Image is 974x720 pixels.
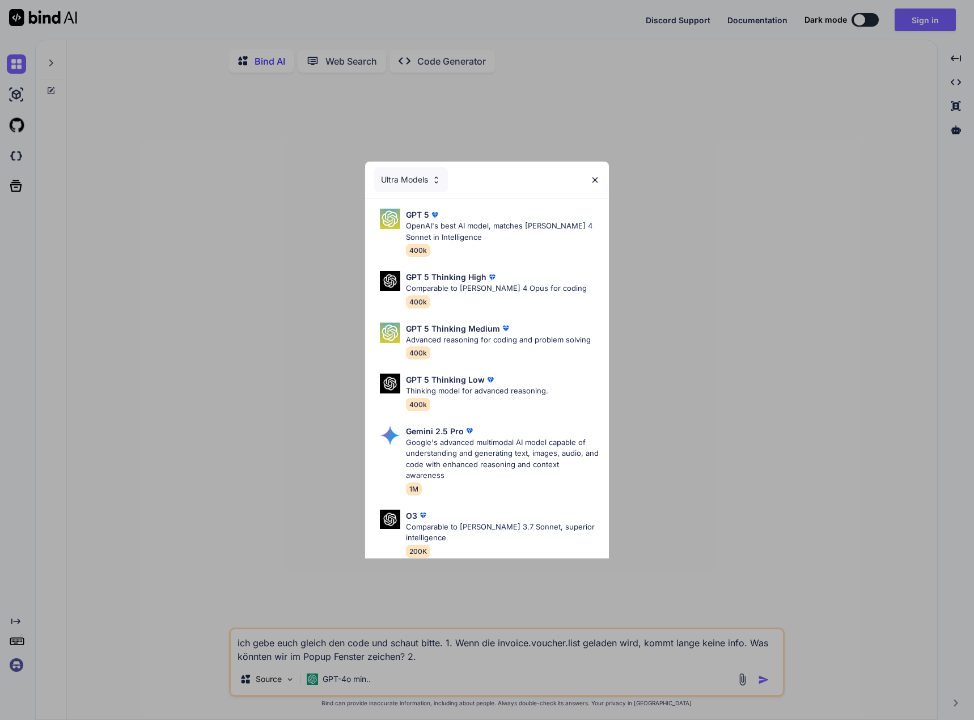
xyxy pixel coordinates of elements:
div: Ultra Models [374,167,448,192]
p: Comparable to [PERSON_NAME] 3.7 Sonnet, superior intelligence [406,522,600,544]
span: 400k [406,295,430,308]
p: GPT 5 Thinking Low [406,374,485,386]
span: 400k [406,346,430,359]
p: GPT 5 Thinking Medium [406,323,500,334]
img: Pick Models [380,374,400,393]
p: Google's advanced multimodal AI model capable of understanding and generating text, images, audio... [406,437,600,481]
img: Pick Models [380,425,400,446]
p: O3 [406,510,417,522]
img: premium [464,425,475,437]
p: Thinking model for advanced reasoning. [406,386,548,397]
img: Pick Models [380,323,400,343]
p: GPT 5 Thinking High [406,271,486,283]
p: Comparable to [PERSON_NAME] 4 Opus for coding [406,283,587,294]
img: Pick Models [380,209,400,229]
span: 200K [406,545,430,558]
p: Advanced reasoning for coding and problem solving [406,334,591,346]
img: Pick Models [380,271,400,291]
img: premium [485,374,496,386]
img: premium [417,510,429,521]
img: Pick Models [380,510,400,530]
img: premium [486,272,498,283]
img: Pick Models [431,175,441,185]
p: OpenAI's best AI model, matches [PERSON_NAME] 4 Sonnet in Intelligence [406,221,600,243]
span: 1M [406,482,422,495]
p: Gemini 2.5 Pro [406,425,464,437]
span: 400k [406,244,430,257]
img: close [590,175,600,185]
span: 400k [406,398,430,411]
p: GPT 5 [406,209,429,221]
img: premium [500,323,511,334]
img: premium [429,209,441,221]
